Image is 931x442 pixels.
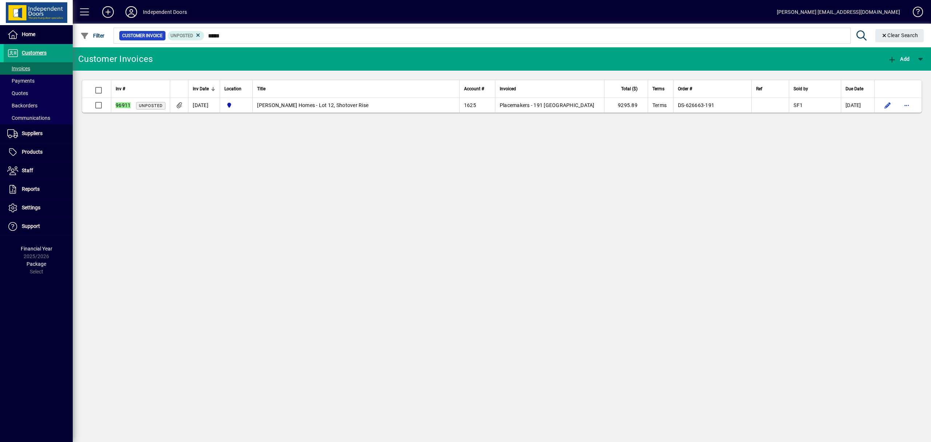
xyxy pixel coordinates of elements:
[22,223,40,229] span: Support
[500,85,600,93] div: Invoiced
[604,98,648,113] td: 9295.89
[4,75,73,87] a: Payments
[678,85,747,93] div: Order #
[7,115,50,121] span: Communications
[678,85,692,93] span: Order #
[139,103,163,108] span: Unposted
[500,102,595,108] span: Placemakers - 191 [GEOGRAPHIC_DATA]
[7,78,35,84] span: Payments
[794,102,803,108] span: SF1
[756,85,784,93] div: Ref
[794,85,836,93] div: Sold by
[257,102,368,108] span: [PERSON_NAME] Homes - Lot 12, Shotover Rise
[4,199,73,217] a: Settings
[27,261,46,267] span: Package
[4,217,73,236] a: Support
[79,29,107,42] button: Filter
[907,1,922,25] a: Knowledge Base
[257,85,265,93] span: Title
[116,85,165,93] div: Inv #
[122,32,163,39] span: Customer Invoice
[21,246,52,252] span: Financial Year
[794,85,808,93] span: Sold by
[80,33,105,39] span: Filter
[621,85,638,93] span: Total ($)
[22,186,40,192] span: Reports
[22,31,35,37] span: Home
[609,85,644,93] div: Total ($)
[875,29,924,42] button: Clear
[168,31,204,40] mat-chip: Customer Invoice Status: Unposted
[193,85,209,93] span: Inv Date
[500,85,516,93] span: Invoiced
[841,98,874,113] td: [DATE]
[96,5,120,19] button: Add
[4,125,73,143] a: Suppliers
[22,205,40,210] span: Settings
[120,5,143,19] button: Profile
[143,6,187,18] div: Independent Doors
[901,99,912,111] button: More options
[193,85,215,93] div: Inv Date
[224,85,248,93] div: Location
[7,66,30,71] span: Invoices
[171,33,193,38] span: Unposted
[4,180,73,198] a: Reports
[882,99,894,111] button: Edit
[224,85,241,93] span: Location
[22,167,33,173] span: Staff
[4,162,73,180] a: Staff
[116,85,125,93] span: Inv #
[678,102,714,108] span: DS-626663-191
[4,87,73,99] a: Quotes
[846,85,870,93] div: Due Date
[4,143,73,161] a: Products
[777,6,900,18] div: [PERSON_NAME] [EMAIL_ADDRESS][DOMAIN_NAME]
[4,112,73,124] a: Communications
[464,85,491,93] div: Account #
[464,85,484,93] span: Account #
[224,101,248,109] span: Cromwell Central Otago
[188,98,220,113] td: [DATE]
[4,62,73,75] a: Invoices
[464,102,476,108] span: 1625
[4,99,73,112] a: Backorders
[4,25,73,44] a: Home
[7,90,28,96] span: Quotes
[22,130,43,136] span: Suppliers
[846,85,863,93] span: Due Date
[756,85,762,93] span: Ref
[7,103,37,108] span: Backorders
[888,56,910,62] span: Add
[652,85,664,93] span: Terms
[116,102,131,108] em: 96911
[257,85,455,93] div: Title
[652,102,667,108] span: Terms
[886,52,911,66] button: Add
[22,50,47,56] span: Customers
[22,149,43,155] span: Products
[881,32,918,38] span: Clear Search
[78,53,153,65] div: Customer Invoices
